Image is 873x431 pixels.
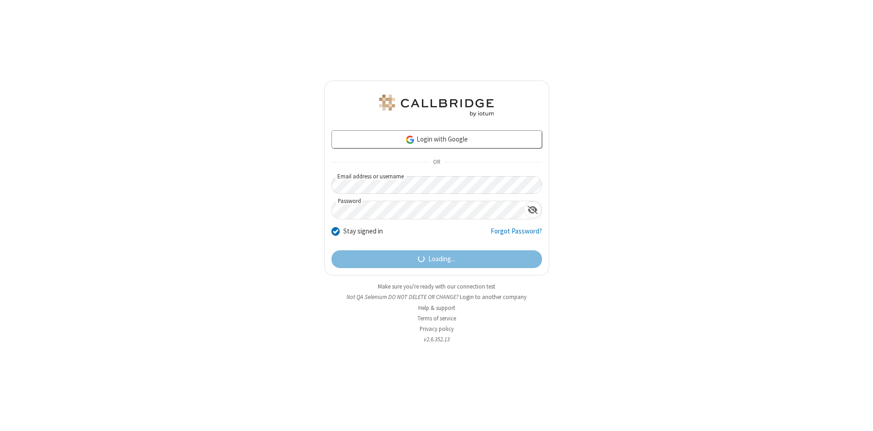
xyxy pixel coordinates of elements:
img: google-icon.png [405,135,415,145]
input: Email address or username [331,176,542,194]
a: Privacy policy [420,325,454,333]
a: Help & support [418,304,455,312]
span: Loading... [428,254,455,264]
li: v2.6.352.13 [324,335,549,344]
a: Terms of service [417,314,456,322]
button: Login to another company [460,293,527,301]
div: Show password [524,201,542,218]
a: Make sure you're ready with our connection test [378,283,495,290]
a: Login with Google [331,130,542,148]
input: Password [332,201,524,219]
li: Not QA Selenium DO NOT DELETE OR CHANGE? [324,293,549,301]
img: QA Selenium DO NOT DELETE OR CHANGE [377,95,496,117]
label: Stay signed in [343,226,383,237]
button: Loading... [331,250,542,269]
span: OR [429,156,444,169]
a: Forgot Password? [491,226,542,243]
